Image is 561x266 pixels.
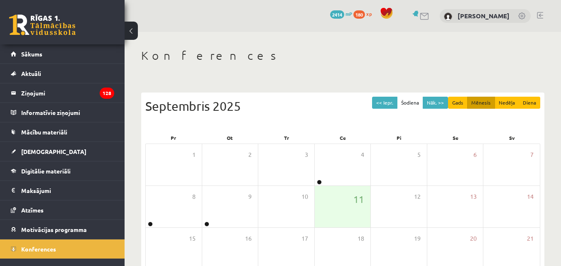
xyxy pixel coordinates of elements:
a: 2414 mP [330,10,352,17]
span: Atzīmes [21,206,44,214]
a: [PERSON_NAME] [458,12,510,20]
legend: Ziņojumi [21,83,114,102]
span: 17 [301,234,308,243]
span: mP [345,10,352,17]
span: 3 [305,150,308,159]
div: Ce [315,132,371,144]
a: Maksājumi [11,181,114,200]
span: Konferences [21,245,56,253]
h1: Konferences [141,49,544,63]
span: Aktuāli [21,70,41,77]
div: Se [427,132,484,144]
span: 9 [248,192,252,201]
a: Konferences [11,239,114,259]
legend: Maksājumi [21,181,114,200]
span: 13 [470,192,477,201]
a: [DEMOGRAPHIC_DATA] [11,142,114,161]
span: Motivācijas programma [21,226,87,233]
div: Tr [258,132,315,144]
a: Ziņojumi128 [11,83,114,102]
button: Gads [448,97,468,109]
div: Sv [484,132,540,144]
button: Diena [519,97,540,109]
a: Sākums [11,44,114,63]
a: Mācību materiāli [11,122,114,142]
img: Anna Bukovska [444,12,452,21]
i: 128 [100,88,114,99]
span: Sākums [21,50,42,58]
span: [DEMOGRAPHIC_DATA] [21,148,86,155]
button: Nāk. >> [423,97,448,109]
span: 12 [414,192,421,201]
span: 7 [530,150,534,159]
div: Pi [371,132,427,144]
a: 180 xp [353,10,376,17]
span: 11 [353,192,364,206]
span: 6 [473,150,477,159]
span: 1 [192,150,196,159]
a: Informatīvie ziņojumi [11,103,114,122]
span: 20 [470,234,477,243]
a: Rīgas 1. Tālmācības vidusskola [9,15,76,35]
div: Ot [202,132,258,144]
button: Šodiena [397,97,423,109]
span: Mācību materiāli [21,128,67,136]
a: Atzīmes [11,200,114,220]
button: << Iepr. [372,97,397,109]
span: 2414 [330,10,344,19]
span: 19 [414,234,421,243]
span: Digitālie materiāli [21,167,71,175]
span: 2 [248,150,252,159]
span: 8 [192,192,196,201]
div: Septembris 2025 [145,97,540,115]
span: 15 [189,234,196,243]
span: 16 [245,234,252,243]
legend: Informatīvie ziņojumi [21,103,114,122]
span: 4 [361,150,364,159]
a: Digitālie materiāli [11,161,114,181]
span: 14 [527,192,534,201]
a: Aktuāli [11,64,114,83]
a: Motivācijas programma [11,220,114,239]
span: 21 [527,234,534,243]
span: 18 [358,234,364,243]
span: 5 [417,150,421,159]
span: 180 [353,10,365,19]
span: 10 [301,192,308,201]
span: xp [366,10,372,17]
button: Mēnesis [467,97,495,109]
button: Nedēļa [495,97,519,109]
div: Pr [145,132,202,144]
